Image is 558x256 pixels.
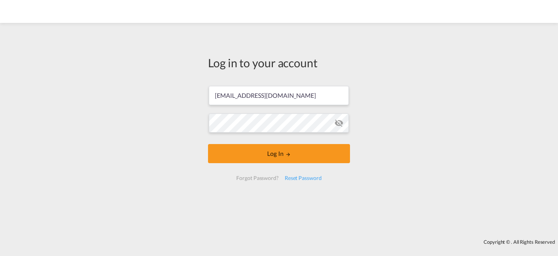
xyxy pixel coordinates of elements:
input: Enter email/phone number [209,86,349,105]
div: Reset Password [282,171,325,185]
button: LOGIN [208,144,350,163]
div: Forgot Password? [233,171,281,185]
div: Log in to your account [208,55,350,71]
md-icon: icon-eye-off [334,118,344,128]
